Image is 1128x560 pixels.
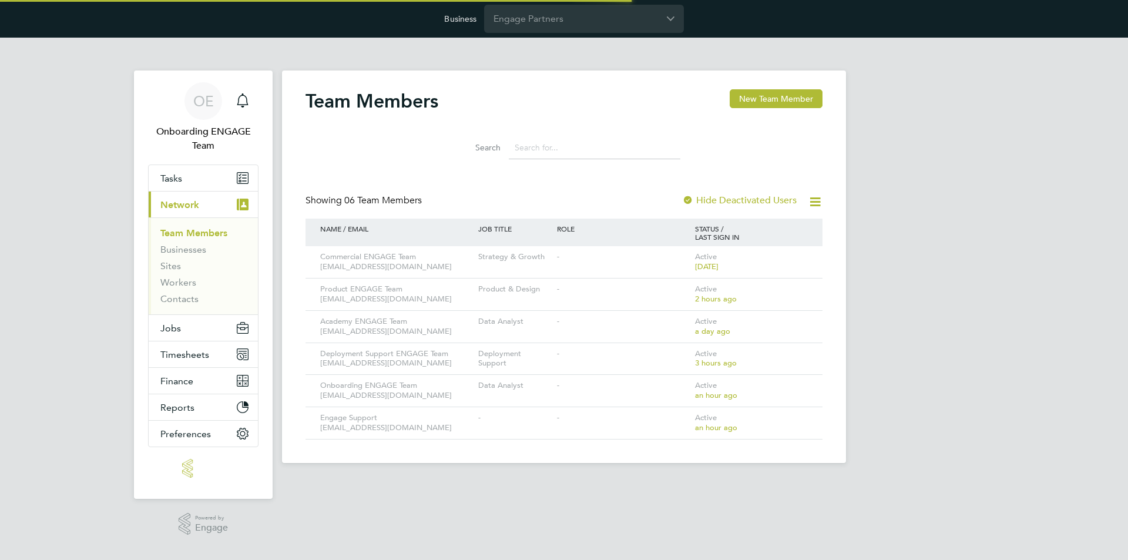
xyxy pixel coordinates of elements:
div: Active [692,375,811,407]
div: Product ENGAGE Team [EMAIL_ADDRESS][DOMAIN_NAME] [317,279,475,310]
span: Engage [195,523,228,533]
button: Timesheets [149,341,258,367]
div: - [554,375,692,397]
span: Reports [160,402,194,413]
button: Preferences [149,421,258,447]
div: - [554,246,692,268]
span: Preferences [160,428,211,440]
button: Finance [149,368,258,394]
span: an hour ago [695,422,737,432]
a: OEOnboarding ENGAGE Team [148,82,258,153]
a: Contacts [160,293,199,304]
label: Hide Deactivated Users [682,195,797,206]
span: an hour ago [695,390,737,400]
a: Powered byEngage [179,513,229,535]
a: Businesses [160,244,206,255]
div: - [554,407,692,429]
span: Network [160,199,199,210]
span: Timesheets [160,349,209,360]
div: Commercial ENGAGE Team [EMAIL_ADDRESS][DOMAIN_NAME] [317,246,475,278]
div: Showing [305,195,424,207]
div: Engage Support [EMAIL_ADDRESS][DOMAIN_NAME] [317,407,475,439]
nav: Main navigation [134,71,273,499]
span: Jobs [160,323,181,334]
div: Active [692,311,811,343]
div: - [554,343,692,365]
button: New Team Member [730,89,822,108]
div: JOB TITLE [475,219,554,239]
input: Search for... [509,136,680,159]
a: Workers [160,277,196,288]
img: engage-logo-retina.png [182,459,224,478]
span: 3 hours ago [695,358,737,368]
span: Finance [160,375,193,387]
h2: Team Members [305,89,438,113]
div: Active [692,279,811,310]
div: Onboarding ENGAGE Team [EMAIL_ADDRESS][DOMAIN_NAME] [317,375,475,407]
a: Sites [160,260,181,271]
div: - [475,407,554,429]
button: Reports [149,394,258,420]
a: Go to home page [148,459,258,478]
div: Academy ENGAGE Team [EMAIL_ADDRESS][DOMAIN_NAME] [317,311,475,343]
div: - [554,311,692,333]
div: Data Analyst [475,375,554,397]
span: a day ago [695,326,730,336]
div: Active [692,343,811,375]
span: Powered by [195,513,228,523]
div: ROLE [554,219,692,239]
span: [DATE] [695,261,719,271]
span: Onboarding ENGAGE Team [148,125,258,153]
a: Team Members [160,227,227,239]
div: Network [149,217,258,314]
div: Deployment Support ENGAGE Team [EMAIL_ADDRESS][DOMAIN_NAME] [317,343,475,375]
div: Product & Design [475,279,554,300]
a: Tasks [149,165,258,191]
button: Jobs [149,315,258,341]
div: STATUS / LAST SIGN IN [692,219,811,247]
span: Tasks [160,173,182,184]
span: OE [193,93,214,109]
span: 2 hours ago [695,294,737,304]
div: Active [692,246,811,278]
button: Network [149,192,258,217]
div: - [554,279,692,300]
label: Business [444,14,476,24]
div: NAME / EMAIL [317,219,475,239]
div: Data Analyst [475,311,554,333]
span: 06 Team Members [344,195,422,206]
div: Deployment Support [475,343,554,375]
div: Active [692,407,811,439]
div: Strategy & Growth [475,246,554,268]
label: Search [448,142,501,153]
